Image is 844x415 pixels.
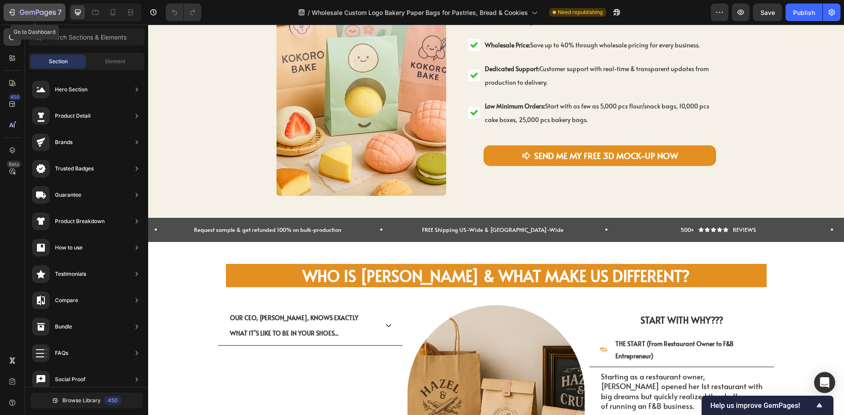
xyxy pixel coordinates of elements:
div: Open Intercom Messenger [814,372,835,393]
span: Need republishing [558,8,603,16]
strong: Low Minimum Orders: [337,77,397,86]
div: Product Breakdown [55,217,105,226]
div: FAQs [55,349,68,357]
strong: START WITH WHY??? [492,289,575,302]
strong: SEND ME MY FREE 3D MOCK-UP NOW [386,125,530,137]
strong: Dedicated Support: [337,40,391,48]
input: Search Sections & Elements [29,28,145,46]
div: Brands [55,138,73,147]
button: Save [753,4,782,21]
div: Testimonials [55,270,86,278]
button: Show survey - Help us improve GemPages! [710,400,825,411]
span: Save up to 40% through wholesale pricing for every business. [337,16,552,25]
p: 7 [58,7,62,18]
div: Trusted Badges [55,164,94,173]
button: Browse Library450 [30,393,143,408]
strong: WHO IS [PERSON_NAME] & WHAT MAKE US DIFFERENT? [154,240,542,262]
iframe: To enrich screen reader interactions, please activate Accessibility in Grammarly extension settings [148,25,844,415]
a: SEND ME MY FREE 3D MOCK-UP NOW [335,121,568,141]
div: 450 [8,94,21,101]
span: Start with as few as 5,000 pcs flour/snack bags, 10,000 pcs cake boxes, 25,000 pcs bakery bags. [337,77,561,100]
span: Our CEO, [PERSON_NAME], knows exactly what it’s like to be in your shoes... [82,289,210,312]
div: Hero Section [55,85,87,94]
strong: THE START (From Restaurant Owner to F&B Entrepreneur) [467,315,586,336]
span: Request sample & get refunded 100% on bulk-production [46,201,193,209]
span: Help us improve GemPages! [710,401,814,410]
strong: Wholesale Price: [337,16,382,25]
span: / [308,8,310,17]
span: Element [105,58,125,65]
span: Browse Library [62,397,101,404]
div: Publish [793,8,815,17]
div: Product Detail [55,112,91,120]
p: REVIEWS [585,202,608,209]
span: Section [49,58,68,65]
div: How to use [55,243,83,252]
div: 450 [104,396,121,405]
div: Compare [55,296,78,305]
button: Publish [786,4,822,21]
button: 7 [4,4,65,21]
div: Bundle [55,322,72,331]
span: Wholesale Custom Logo Bakery Paper Bags for Pastries, Bread & Cookies [312,8,528,17]
span: Customer support with real-time & transparent updates from production to delivery. [337,40,560,62]
p: 500+ [532,202,546,209]
span: Save [760,9,775,16]
div: Beta [7,161,21,168]
div: Guarantee [55,191,81,199]
div: Undo/Redo [166,4,201,21]
span: Starting as a restaurant owner, [PERSON_NAME] opened her 1st restaurant with big dreams but quick... [453,346,615,386]
div: Social Proof [55,375,86,384]
p: FREE Shipping US-Wide & [GEOGRAPHIC_DATA]-Wide [246,202,444,209]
